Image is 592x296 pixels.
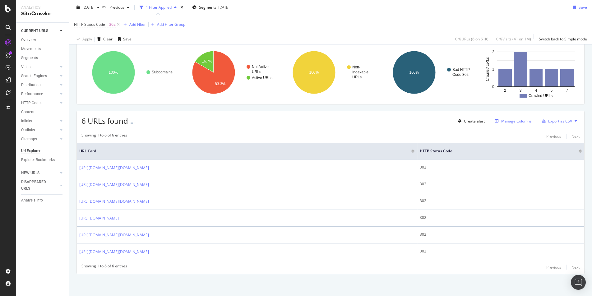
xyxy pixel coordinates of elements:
a: NEW URLS [21,170,58,176]
span: Segments [199,5,216,10]
text: 7 [566,88,568,93]
a: [URL][DOMAIN_NAME][DOMAIN_NAME] [79,165,149,171]
div: HTTP Codes [21,100,42,106]
text: Code 302 [452,72,469,77]
button: Previous [546,132,561,140]
text: 2 [492,50,494,54]
text: 100% [109,70,118,75]
text: 4 [535,88,537,93]
div: Performance [21,91,43,97]
svg: A chart. [483,45,580,99]
button: [DATE] [74,2,102,12]
div: Outlinks [21,127,35,133]
div: Previous [546,265,561,270]
div: Distribution [21,82,41,88]
div: Manage Columns [501,118,532,124]
div: Segments [21,55,38,61]
div: 302 [420,248,582,254]
text: 1 [492,67,494,72]
a: Performance [21,91,58,97]
div: Search Engines [21,73,47,79]
text: Non- [352,65,360,69]
span: URL Card [79,148,410,154]
button: Next [571,263,580,271]
div: Next [571,134,580,139]
div: 302 [420,164,582,170]
span: 2025 Oct. 5th [82,5,95,10]
button: Add Filter Group [149,21,185,28]
text: URLs [252,70,261,74]
button: Save [115,34,132,44]
div: Export as CSV [548,118,572,124]
div: Analysis Info [21,197,43,204]
div: Add Filter [129,22,146,27]
a: [URL][DOMAIN_NAME] [79,215,119,221]
div: Clear [103,36,113,42]
text: Active URLs [252,76,272,80]
button: Export as CSV [539,116,572,126]
div: times [179,4,184,11]
div: - [134,120,136,125]
span: Previous [107,5,124,10]
text: Subdomains [152,70,173,74]
a: [URL][DOMAIN_NAME][DOMAIN_NAME] [79,198,149,205]
button: Manage Columns [493,117,532,125]
button: Apply [74,34,92,44]
text: Bad HTTP [452,67,470,72]
text: 100% [309,70,319,75]
div: Save [579,5,587,10]
div: Showing 1 to 6 of 6 entries [81,132,127,140]
div: Content [21,109,35,115]
a: [URL][DOMAIN_NAME][DOMAIN_NAME] [79,182,149,188]
div: 0 % URLs ( 6 on 61K ) [455,36,488,42]
a: HTTP Codes [21,100,58,106]
a: Sitemaps [21,136,58,142]
div: Showing 1 to 6 of 6 entries [81,263,127,271]
a: Visits [21,64,58,70]
div: Overview [21,37,36,43]
text: 16.7% [202,59,212,63]
div: CURRENT URLS [21,28,48,34]
text: 83.3% [215,82,225,86]
div: 1 Filter Applied [146,5,172,10]
div: [DATE] [218,5,229,10]
text: Crawled URLs [529,94,553,98]
a: Movements [21,46,64,52]
div: Save [123,36,132,42]
text: URLs [352,75,362,79]
text: 5 [550,88,553,93]
img: Equal [131,122,133,124]
div: 302 [420,181,582,187]
a: Segments [21,55,64,61]
div: SiteCrawler [21,10,64,17]
div: Url Explorer [21,148,40,154]
div: NEW URLS [21,170,39,176]
a: DISAPPEARED URLS [21,179,58,192]
div: Analytics [21,5,64,10]
div: Add Filter Group [157,22,185,27]
a: Content [21,109,64,115]
button: Next [571,132,580,140]
text: 3 [519,88,521,93]
a: Distribution [21,82,58,88]
text: 100% [409,70,419,75]
span: = [106,22,108,27]
div: Visits [21,64,30,70]
svg: A chart. [382,45,479,99]
button: Segments[DATE] [190,2,232,12]
button: Add Filter [121,21,146,28]
a: CURRENT URLS [21,28,58,34]
div: Switch back to Simple mode [539,36,587,42]
button: Previous [546,263,561,271]
div: Create alert [464,118,485,124]
div: Open Intercom Messenger [571,275,586,290]
button: 1 Filter Applied [137,2,179,12]
div: DISAPPEARED URLS [21,179,53,192]
div: A chart. [182,45,279,99]
text: 0 [492,85,494,89]
button: Previous [107,2,132,12]
div: A chart. [282,45,379,99]
a: Url Explorer [21,148,64,154]
text: 2 [504,88,506,93]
